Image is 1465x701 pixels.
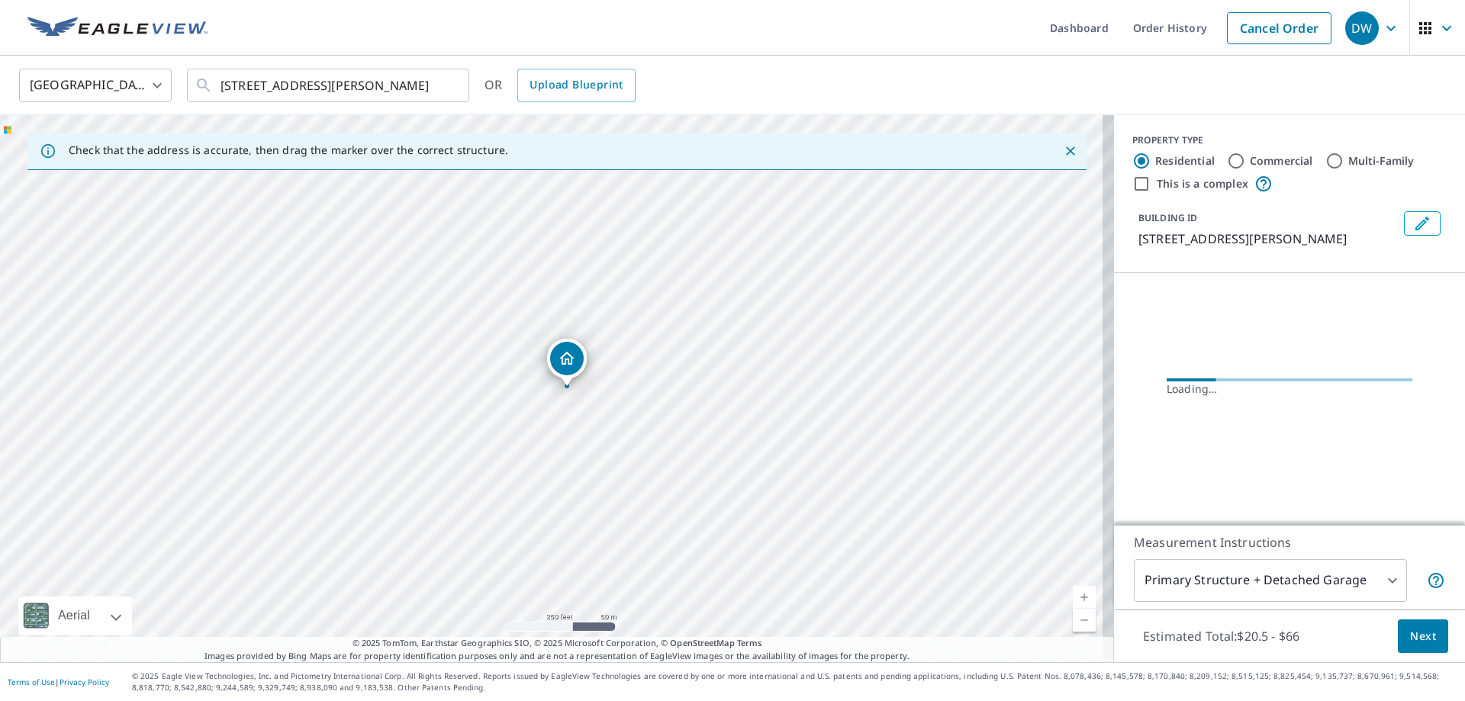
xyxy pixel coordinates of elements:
a: Current Level 17, Zoom Out [1073,609,1096,632]
span: Upload Blueprint [530,76,623,95]
p: © 2025 Eagle View Technologies, Inc. and Pictometry International Corp. All Rights Reserved. Repo... [132,670,1457,693]
a: Upload Blueprint [517,69,635,102]
p: [STREET_ADDRESS][PERSON_NAME] [1138,230,1398,248]
a: Current Level 17, Zoom In [1073,586,1096,609]
p: Estimated Total: $20.5 - $66 [1131,619,1312,653]
button: Close [1061,141,1080,161]
span: © 2025 TomTom, Earthstar Geographics SIO, © 2025 Microsoft Corporation, © [353,637,762,650]
span: Next [1410,627,1436,646]
p: | [8,677,109,687]
button: Next [1398,619,1448,654]
div: OR [485,69,636,102]
p: BUILDING ID [1138,211,1197,224]
div: Loading… [1167,381,1412,397]
a: OpenStreetMap [670,637,734,648]
label: Residential [1155,153,1215,169]
p: Measurement Instructions [1134,533,1445,551]
a: Terms [737,637,762,648]
p: Check that the address is accurate, then drag the marker over the correct structure. [69,143,508,157]
div: Dropped pin, building 1, Residential property, 59100 Annah Dr New Hudson, MI 48165 [547,339,587,386]
div: DW [1345,11,1379,45]
div: Primary Structure + Detached Garage [1134,559,1407,602]
img: EV Logo [27,17,208,40]
label: Commercial [1250,153,1313,169]
div: Aerial [18,596,132,635]
label: This is a complex [1157,176,1248,191]
button: Edit building 1 [1404,211,1441,236]
a: Privacy Policy [60,677,109,687]
label: Multi-Family [1348,153,1415,169]
input: Search by address or latitude-longitude [221,64,438,107]
div: PROPERTY TYPE [1132,133,1447,147]
span: Your report will include the primary structure and a detached garage if one exists. [1427,571,1445,590]
div: Aerial [53,596,95,635]
a: Cancel Order [1227,12,1331,44]
div: [GEOGRAPHIC_DATA] [19,64,172,107]
a: Terms of Use [8,677,55,687]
